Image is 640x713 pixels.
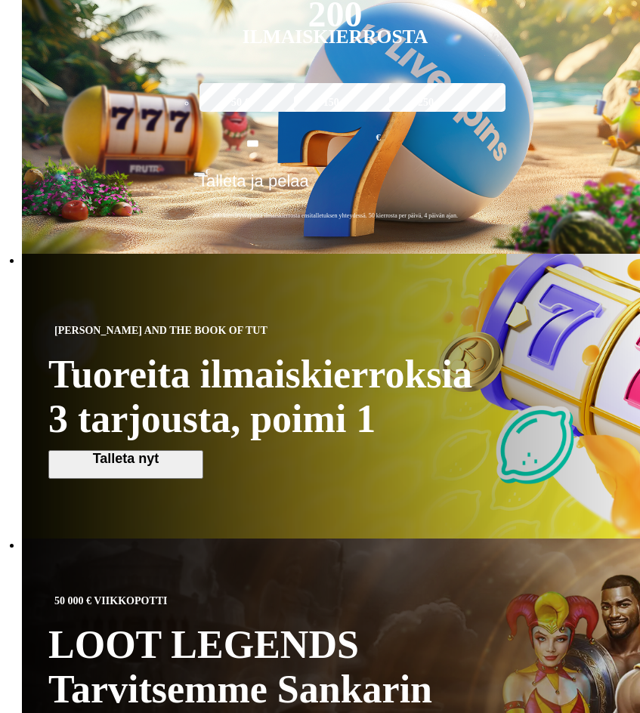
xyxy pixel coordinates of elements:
button: Talleta ja pelaa [193,171,477,202]
span: [PERSON_NAME] and the Book of Tut [48,322,274,340]
label: 150 € [290,81,379,125]
div: Ilmaiskierrosta [243,28,428,46]
span: 3 tarjousta, poimi 1 [48,400,376,439]
span: € [376,131,381,145]
span: Talleta nyt [56,452,196,466]
span: Talleta ja pelaa [198,171,309,202]
span: Tuoreita ilmaiskierroksia [48,352,472,397]
div: 200 [308,5,362,23]
span: LOOT LEGENDS [48,622,359,667]
span: Tarvitsemme Sankarin [48,670,432,709]
span: 200 kierrätysvapaata ilmaiskierrosta ensitalletuksen yhteydessä. 50 kierrosta per päivä, 4 päivän... [193,211,477,220]
label: 50 € [196,81,285,125]
span: 50 000 € VIIKKOPOTTI [48,592,174,610]
span: € [206,167,210,176]
label: 250 € [385,81,475,125]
